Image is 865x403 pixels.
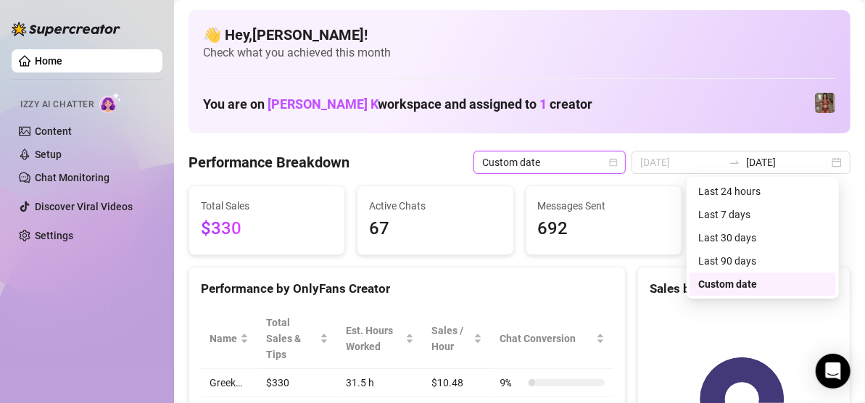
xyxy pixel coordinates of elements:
[35,55,62,67] a: Home
[189,152,349,173] h4: Performance Breakdown
[201,309,257,369] th: Name
[35,125,72,137] a: Content
[266,315,317,362] span: Total Sales & Tips
[35,230,73,241] a: Settings
[746,154,829,170] input: End date
[482,151,617,173] span: Custom date
[12,22,120,36] img: logo-BBDzfeDw.svg
[815,93,835,113] img: Greek
[20,98,94,112] span: Izzy AI Chatter
[609,158,618,167] span: calendar
[203,45,836,61] span: Check what you achieved this month
[539,96,547,112] span: 1
[35,149,62,160] a: Setup
[257,369,337,397] td: $330
[99,92,122,113] img: AI Chatter
[816,354,850,389] div: Open Intercom Messenger
[268,96,378,112] span: [PERSON_NAME] K
[203,25,836,45] h4: 👋 Hey, [PERSON_NAME] !
[640,154,723,170] input: Start date
[257,309,337,369] th: Total Sales & Tips
[201,215,333,243] span: $330
[35,201,133,212] a: Discover Viral Videos
[210,331,237,346] span: Name
[729,157,740,168] span: swap-right
[729,157,740,168] span: to
[201,198,333,214] span: Total Sales
[201,279,613,299] div: Performance by OnlyFans Creator
[35,172,109,183] a: Chat Monitoring
[203,96,592,112] h1: You are on workspace and assigned to creator
[201,369,257,397] td: Greek…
